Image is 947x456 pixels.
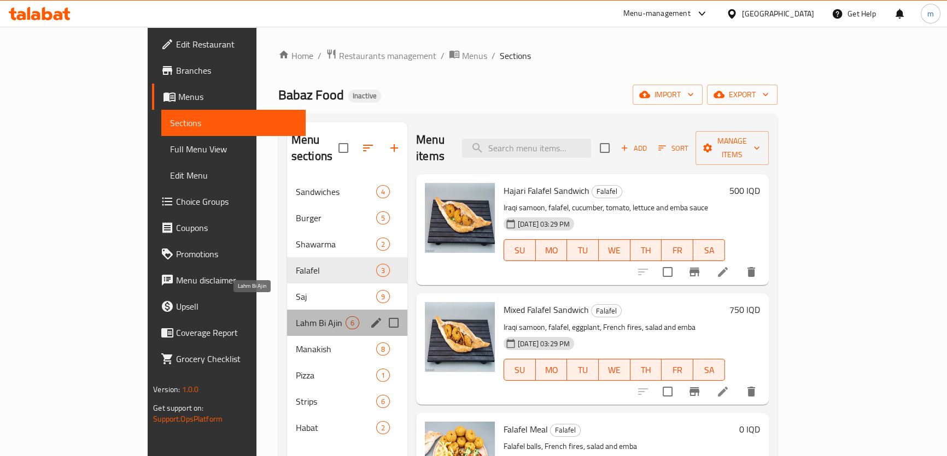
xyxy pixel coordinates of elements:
span: Pizza [296,369,376,382]
button: Sort [656,140,691,157]
button: Add [616,140,651,157]
button: FR [662,359,693,381]
span: SU [508,242,531,258]
span: Falafel [296,264,376,277]
div: Falafel3 [287,257,407,283]
span: Saj [296,290,376,303]
button: SU [504,239,536,261]
p: Iraqi samoon, falafel, cucumber, tomato, lettuce and emba sauce [504,201,725,215]
span: MO [540,242,563,258]
span: WE [603,242,626,258]
span: FR [666,242,689,258]
div: items [346,316,359,329]
span: 1 [377,370,389,381]
span: 4 [377,187,389,197]
li: / [318,49,321,62]
div: Habat2 [287,414,407,441]
span: Coupons [176,221,297,234]
span: SU [508,362,531,378]
div: Falafel [592,185,622,198]
a: Promotions [152,241,306,267]
span: Grocery Checklist [176,352,297,365]
span: Falafel [551,424,580,436]
button: WE [599,239,630,261]
h6: 500 IQD [729,183,760,198]
li: / [492,49,495,62]
a: Support.OpsPlatform [153,412,223,426]
span: Add [619,142,648,155]
img: Hajari Falafel Sandwich [425,183,495,253]
span: 5 [377,213,389,223]
span: Inactive [348,91,381,100]
span: 1.0.0 [182,382,199,396]
span: Sort [658,142,688,155]
button: SA [693,239,725,261]
a: Menus [449,49,487,63]
a: Restaurants management [326,49,436,63]
a: Edit menu item [716,385,729,398]
div: items [376,342,390,356]
span: TU [571,242,594,258]
span: Shawarma [296,238,376,251]
a: Menus [152,84,306,110]
h2: Menu sections [291,132,338,164]
p: Iraqi samoon, falafel, eggplant, French fires, salad and emba [504,321,725,334]
button: SA [693,359,725,381]
div: items [376,369,390,382]
span: Burger [296,211,376,224]
a: Grocery Checklist [152,346,306,372]
span: Sandwiches [296,185,376,198]
button: export [707,85,778,105]
span: Habat [296,421,376,434]
span: 8 [377,344,389,354]
a: Edit Menu [161,162,306,188]
a: Sections [161,110,306,136]
span: Menus [178,90,297,103]
span: [DATE] 03:29 PM [513,339,574,349]
span: [DATE] 03:29 PM [513,219,574,229]
button: TH [630,359,662,381]
span: Version: [153,382,180,396]
span: Edit Restaurant [176,38,297,51]
span: Menus [462,49,487,62]
span: Babaz Food [278,82,344,107]
h6: 750 IQD [729,302,760,317]
span: SA [698,242,721,258]
button: TU [567,359,599,381]
span: SA [698,362,721,378]
button: delete [738,259,764,285]
span: Falafel Meal [504,421,548,437]
a: Edit menu item [716,265,729,279]
span: import [641,88,694,102]
nav: breadcrumb [278,49,778,63]
nav: Menu sections [287,174,407,445]
span: Promotions [176,247,297,260]
span: TU [571,362,594,378]
div: Sandwiches4 [287,179,407,205]
li: / [441,49,445,62]
span: Falafel [592,305,621,317]
span: 6 [346,318,359,328]
span: Lahm Bi Ajin [296,316,346,329]
button: delete [738,378,764,405]
div: Menu-management [623,7,691,20]
span: 2 [377,239,389,250]
span: 2 [377,423,389,433]
span: m [927,8,934,20]
div: Pizza1 [287,362,407,388]
h6: 0 IQD [739,422,760,437]
div: items [376,421,390,434]
a: Menu disclaimer [152,267,306,293]
h2: Menu items [416,132,449,164]
div: items [376,185,390,198]
span: Hajari Falafel Sandwich [504,182,589,199]
span: Sections [170,116,297,129]
span: 9 [377,292,389,302]
span: Add item [616,140,651,157]
button: import [633,85,703,105]
span: Sort sections [355,135,381,161]
span: Get support on: [153,401,203,415]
